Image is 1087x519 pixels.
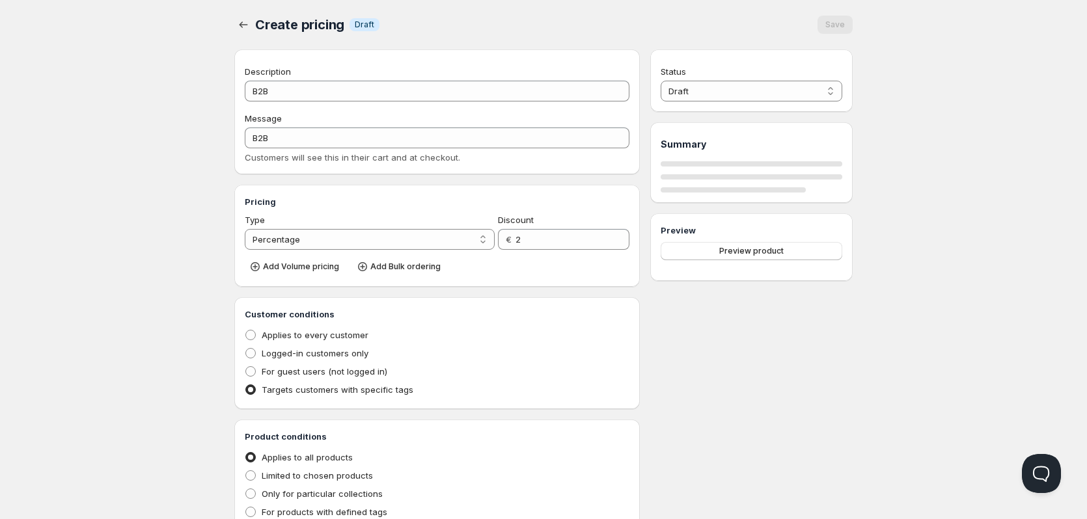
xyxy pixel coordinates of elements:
[498,215,534,225] span: Discount
[661,138,842,151] h1: Summary
[661,242,842,260] button: Preview product
[245,430,629,443] h3: Product conditions
[245,215,265,225] span: Type
[262,348,368,358] span: Logged-in customers only
[245,152,460,163] span: Customers will see this in their cart and at checkout.
[255,17,344,33] span: Create pricing
[245,195,629,208] h3: Pricing
[263,261,339,272] span: Add Volume pricing
[661,66,686,77] span: Status
[262,384,413,395] span: Targets customers with specific tags
[262,330,368,340] span: Applies to every customer
[719,246,784,256] span: Preview product
[245,81,629,101] input: Private internal description
[1022,454,1061,493] iframe: Help Scout Beacon - Open
[262,488,383,499] span: Only for particular collections
[352,258,448,276] button: Add Bulk ordering
[262,452,353,462] span: Applies to all products
[661,224,842,237] h3: Preview
[245,258,347,276] button: Add Volume pricing
[262,507,387,517] span: For products with defined tags
[506,234,512,245] span: €
[262,470,373,481] span: Limited to chosen products
[245,113,282,124] span: Message
[370,261,441,272] span: Add Bulk ordering
[245,66,291,77] span: Description
[262,366,387,377] span: For guest users (not logged in)
[355,20,374,30] span: Draft
[245,308,629,321] h3: Customer conditions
